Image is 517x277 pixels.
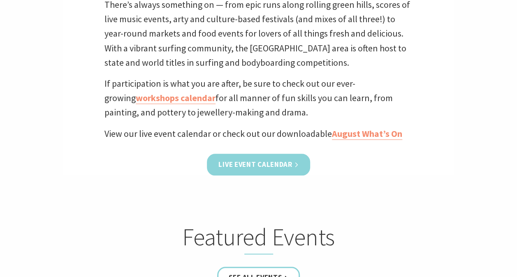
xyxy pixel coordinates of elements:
p: If participation is what you are after, be sure to check out our ever-growing for all manner of f... [104,76,413,120]
h2: Featured Events [97,223,420,255]
a: Live Event Calendar [207,154,310,175]
p: View our live event calendar or check out our downloadable [104,127,413,141]
a: August What’s On [332,128,402,140]
a: workshops calendar [136,92,216,104]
